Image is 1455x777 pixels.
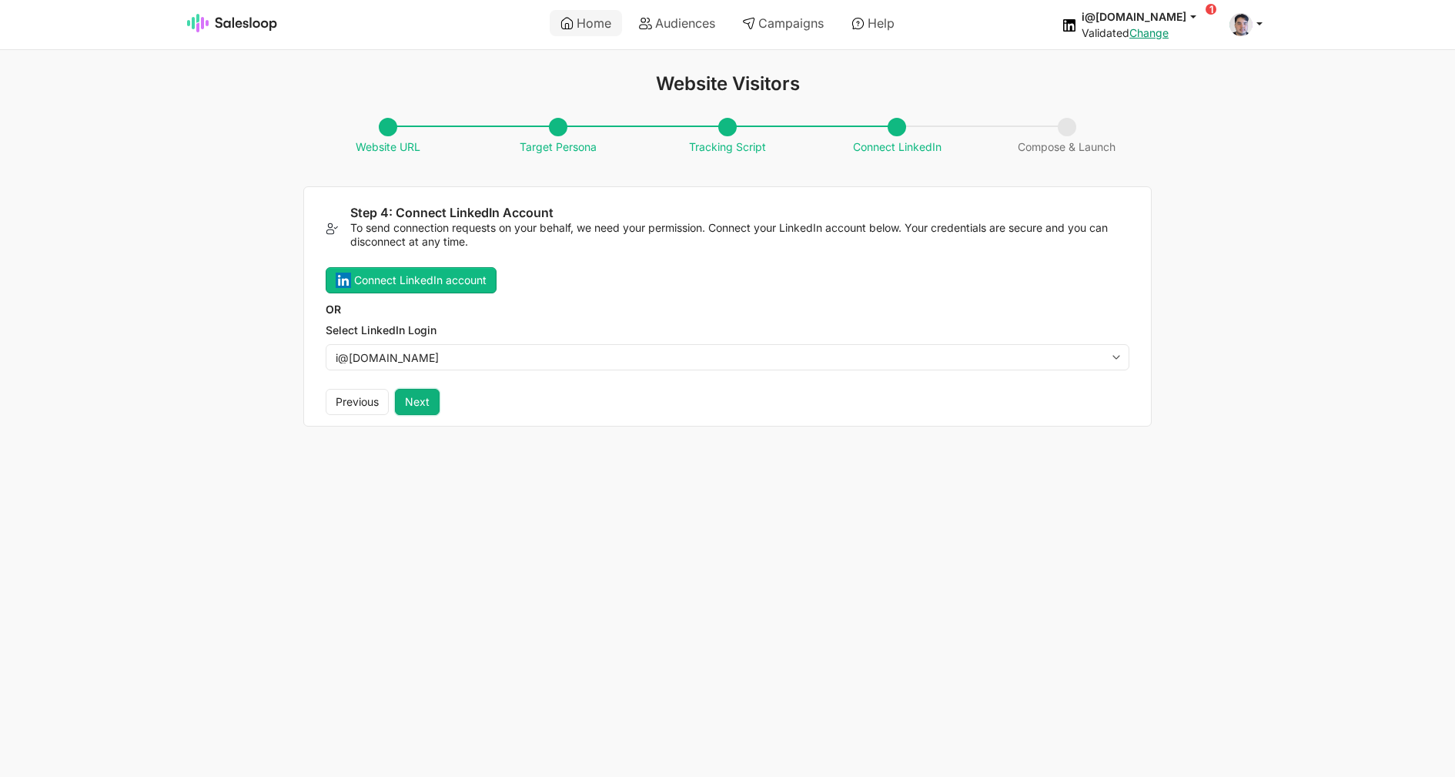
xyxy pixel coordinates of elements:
[326,267,497,293] button: Connect LinkedIn account
[845,119,949,154] span: Connect LinkedIn
[628,10,726,36] a: Audiences
[841,10,905,36] a: Help
[350,206,1129,221] h2: Step 4: Connect LinkedIn Account
[512,119,604,154] span: Target Persona
[326,303,1129,316] p: OR
[1082,9,1211,24] button: i@[DOMAIN_NAME]
[336,273,351,288] img: linkedin-square-logo.svg
[1082,26,1211,40] div: Validated
[350,221,1129,249] p: To send connection requests on your behalf, we need your permission. Connect your LinkedIn accoun...
[731,10,835,36] a: Campaigns
[1010,119,1123,154] span: Compose & Launch
[326,316,1129,344] label: Select LinkedIn Login
[303,73,1152,95] h1: Website Visitors
[1129,26,1169,39] a: Change
[395,389,440,415] button: Next
[681,119,774,154] span: Tracking Script
[348,119,428,154] span: Website URL
[550,10,622,36] a: Home
[326,389,389,415] button: Previous
[187,14,278,32] img: Salesloop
